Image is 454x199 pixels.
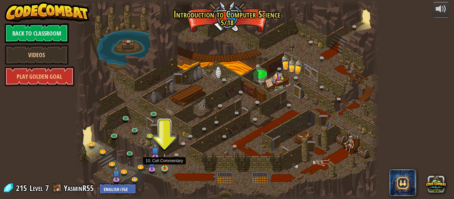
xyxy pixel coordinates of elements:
[5,2,90,22] img: CodeCombat - Learn how to code by playing a game
[16,183,29,193] span: 215
[5,66,74,86] a: Play Golden Goal
[148,156,156,170] img: level-banner-unstarted-subscriber.png
[112,166,120,180] img: level-banner-unstarted-subscriber.png
[433,2,449,18] button: Adjust volume
[30,183,43,194] span: Level
[5,45,69,65] a: Videos
[64,183,96,193] a: YasminR55
[45,183,49,193] span: 7
[161,153,168,169] img: level-banner-unstarted.png
[151,143,159,157] img: level-banner-unstarted-subscriber.png
[5,23,69,43] a: Back to Classroom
